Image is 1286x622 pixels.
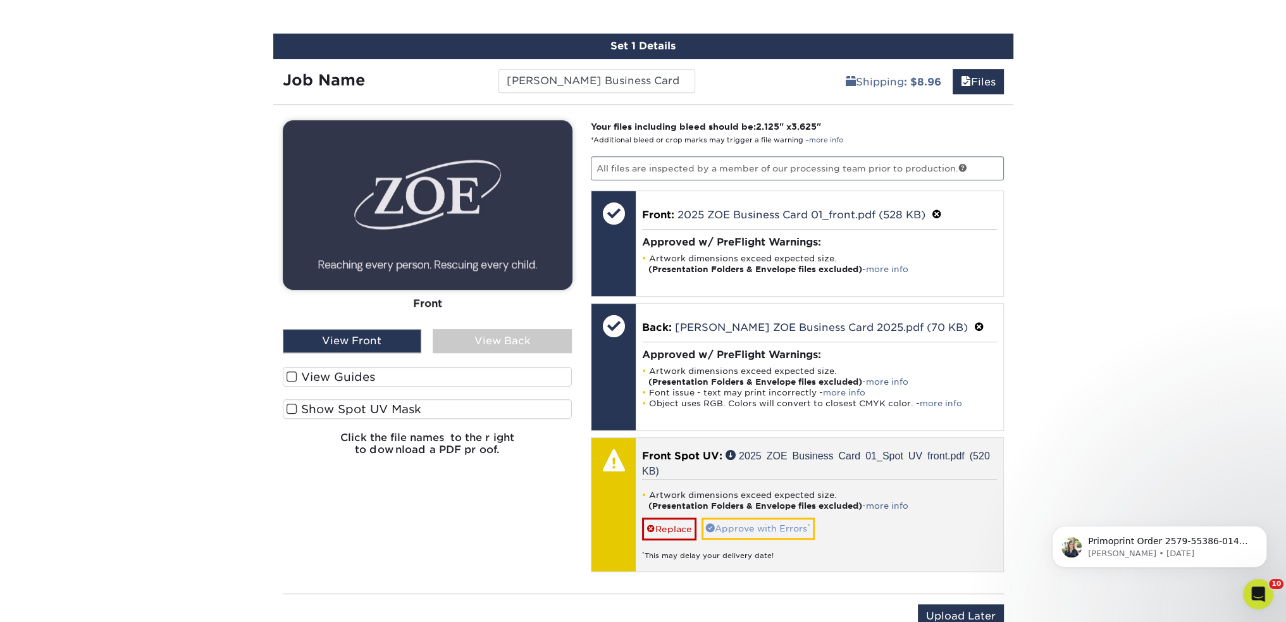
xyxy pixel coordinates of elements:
[866,501,908,511] a: more info
[648,264,862,274] strong: (Presentation Folders & Envelope files excluded)
[953,69,1004,94] a: Files
[702,518,815,539] a: Approve with Errors*
[433,329,572,353] div: View Back
[591,156,1004,180] p: All files are inspected by a member of our processing team prior to production.
[677,209,925,221] a: 2025 ZOE Business Card 01_front.pdf (528 KB)
[846,76,856,88] span: shipping
[809,136,843,144] a: more info
[55,49,218,60] p: Message from Irene, sent 10w ago
[1269,579,1283,589] span: 10
[642,387,997,398] li: Font issue - text may print incorrectly -
[642,349,997,361] h4: Approved w/ PreFlight Warnings:
[283,432,572,466] h6: Click the file names to the right to download a PDF proof.
[642,236,997,248] h4: Approved w/ PreFlight Warnings:
[823,388,865,397] a: more info
[591,136,843,144] small: *Additional bleed or crop marks may trigger a file warning –
[642,450,990,475] a: 2025 ZOE Business Card 01_Spot UV front.pdf (520 KB)
[283,71,365,89] strong: Job Name
[648,501,862,511] strong: (Presentation Folders & Envelope files excluded)
[1033,499,1286,588] iframe: Intercom notifications message
[866,264,908,274] a: more info
[498,69,695,93] input: Enter a job name
[866,377,908,387] a: more info
[283,290,572,318] div: Front
[283,329,422,353] div: View Front
[1243,579,1273,609] iframe: Intercom live chat
[791,121,817,132] span: 3.625
[283,399,572,419] label: Show Spot UV Mask
[642,518,696,540] a: Replace
[642,321,672,333] span: Back:
[55,37,217,261] span: Primoprint Order 2579-55386-01412 Our Quality Assurance Department has determined that this job 2...
[756,121,779,132] span: 2.125
[283,367,572,387] label: View Guides
[642,450,722,462] span: Front Spot UV:
[838,69,949,94] a: Shipping: $8.96
[675,321,968,333] a: [PERSON_NAME] ZOE Business Card 2025.pdf (70 KB)
[642,540,997,561] div: This may delay your delivery date!
[961,76,971,88] span: files
[648,377,862,387] strong: (Presentation Folders & Envelope files excluded)
[591,121,821,132] strong: Your files including bleed should be: " x "
[642,253,997,275] li: Artwork dimensions exceed expected size. -
[642,490,997,511] li: Artwork dimensions exceed expected size. -
[642,398,997,409] li: Object uses RGB. Colors will convert to closest CMYK color. -
[904,76,941,88] b: : $8.96
[273,34,1013,59] div: Set 1 Details
[920,399,962,408] a: more info
[642,366,997,387] li: Artwork dimensions exceed expected size. -
[642,209,674,221] span: Front:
